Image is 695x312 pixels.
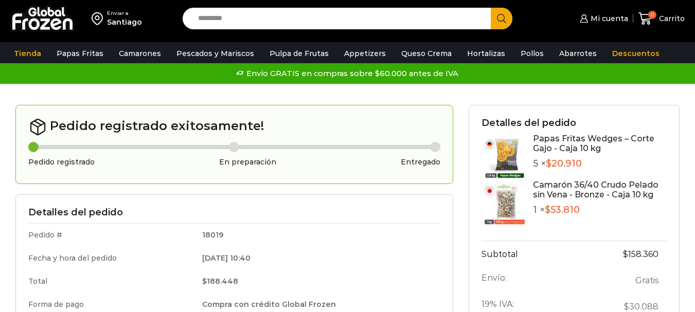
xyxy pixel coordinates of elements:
a: Queso Crema [396,44,457,63]
p: 5 × [533,158,667,170]
bdi: 158.360 [623,249,658,259]
span: Carrito [656,13,685,24]
a: Pollos [515,44,549,63]
a: Camarones [114,44,166,63]
span: $ [624,302,629,311]
bdi: 20.910 [546,158,582,169]
td: Total [28,270,195,293]
td: [DATE] 10:40 [195,247,440,270]
span: 0 [648,11,656,19]
img: address-field-icon.svg [92,10,107,27]
a: Pescados y Mariscos [171,44,259,63]
h3: En preparación [219,158,276,167]
a: Papas Fritas Wedges – Corte Gajo - Caja 10 kg [533,134,654,153]
a: Descuentos [607,44,665,63]
span: $ [623,249,628,259]
a: Camarón 36/40 Crudo Pelado sin Vena - Bronze - Caja 10 kg [533,180,658,199]
div: Santiago [107,17,142,27]
h3: Entregado [401,158,440,167]
td: Gratis [599,267,667,293]
h2: Pedido registrado exitosamente! [28,118,440,136]
th: Subtotal [482,241,599,267]
span: $ [545,204,550,215]
a: Appetizers [339,44,391,63]
bdi: 53.810 [545,204,580,215]
a: Abarrotes [554,44,602,63]
h3: Detalles del pedido [28,207,440,218]
span: Mi cuenta [588,13,628,24]
a: Mi cuenta [577,8,628,29]
div: Enviar a [107,10,142,17]
td: Fecha y hora del pedido [28,247,195,270]
h3: Detalles del pedido [482,118,667,129]
th: Envío: [482,267,599,293]
a: Hortalizas [462,44,510,63]
a: 0 Carrito [638,7,685,31]
span: $ [202,277,207,286]
button: Search button [491,8,512,29]
bdi: 188.448 [202,277,238,286]
span: 30.088 [624,302,658,311]
p: 1 × [533,205,667,216]
span: $ [546,158,551,169]
td: Pedido # [28,224,195,247]
a: Pulpa de Frutas [264,44,334,63]
h3: Pedido registrado [28,158,95,167]
a: Papas Fritas [51,44,109,63]
a: Tienda [9,44,46,63]
td: 18019 [195,224,440,247]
